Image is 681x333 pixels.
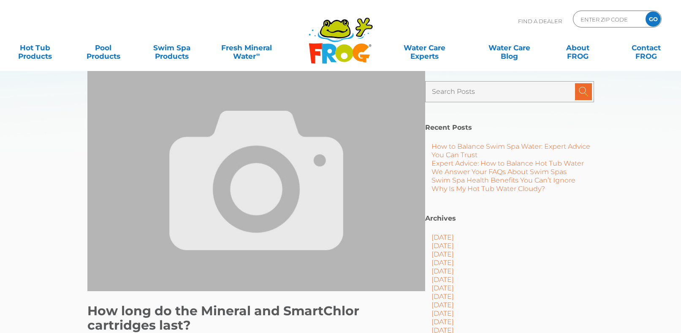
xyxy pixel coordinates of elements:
[256,51,260,57] sup: ∞
[483,39,536,56] a: Water CareBlog
[145,39,198,56] a: Swim SpaProducts
[431,176,575,184] a: Swim Spa Health Benefits You Can’t Ignore
[87,70,425,291] img: Frog Products Blog Image
[87,304,425,333] h1: How long do the Mineral and SmartChlor cartridges last?
[431,267,454,275] a: [DATE]
[646,11,661,27] input: GO
[431,292,454,300] a: [DATE]
[431,242,454,250] a: [DATE]
[431,168,567,176] a: We Answer Your FAQs About Swim Spas
[77,39,130,56] a: PoolProducts
[213,39,279,56] a: Fresh MineralWater∞
[518,11,562,32] p: Find A Dealer
[551,39,604,56] a: AboutFROG
[381,39,467,56] a: Water CareExperts
[431,276,454,284] a: [DATE]
[575,83,592,100] input: Submit
[431,259,454,267] a: [DATE]
[431,318,454,326] a: [DATE]
[431,142,590,159] a: How to Balance Swim Spa Water: Expert Advice You Can Trust
[431,233,454,241] a: [DATE]
[619,39,673,56] a: ContactFROG
[8,39,62,56] a: Hot TubProducts
[431,284,454,292] a: [DATE]
[431,159,584,167] a: Expert Advice: How to Balance Hot Tub Water
[425,214,594,223] h2: Archives
[431,185,545,193] a: Why Is My Hot Tub Water Cloudy?
[425,123,594,132] h2: Recent Posts
[431,301,454,309] a: [DATE]
[580,13,637,25] input: Zip Code Form
[431,250,454,258] a: [DATE]
[431,309,454,317] a: [DATE]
